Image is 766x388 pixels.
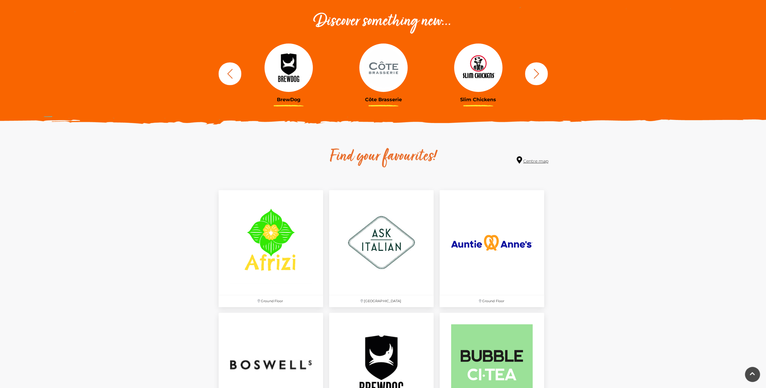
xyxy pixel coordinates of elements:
a: Côte Brasserie [341,44,426,102]
p: Ground Floor [219,295,323,307]
a: BrewDog [246,44,332,102]
p: Ground Floor [440,295,544,307]
h3: Côte Brasserie [341,97,426,102]
a: [GEOGRAPHIC_DATA] [326,187,437,310]
h3: Slim Chickens [435,97,521,102]
p: [GEOGRAPHIC_DATA] [329,295,434,307]
a: Centre map [517,156,548,164]
h2: Find your favourites! [273,147,493,167]
a: Slim Chickens [435,44,521,102]
a: Ground Floor [216,187,326,310]
h2: Discover something new... [216,12,551,31]
h3: BrewDog [246,97,332,102]
a: Ground Floor [437,187,547,310]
